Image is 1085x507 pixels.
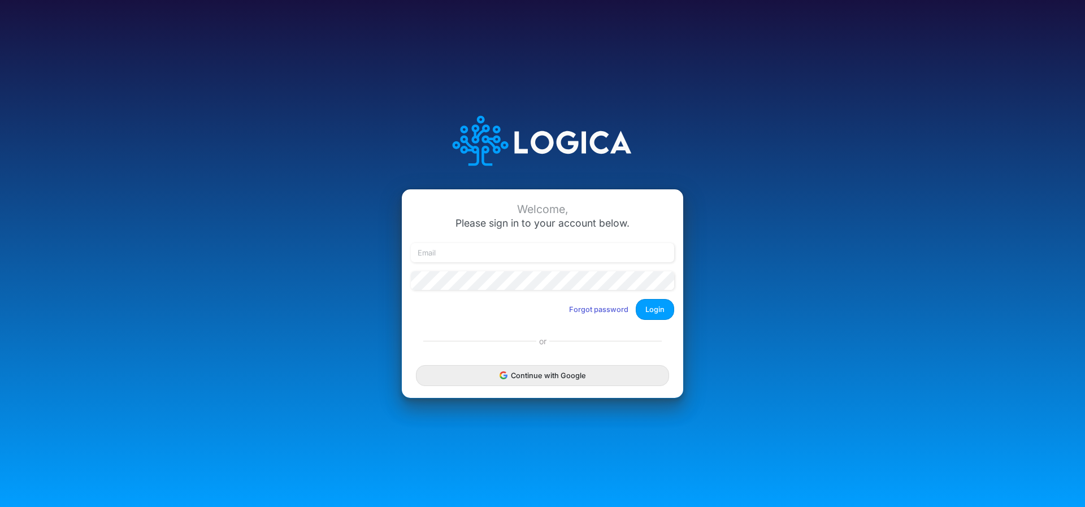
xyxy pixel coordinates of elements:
[636,299,674,320] button: Login
[416,365,669,386] button: Continue with Google
[562,300,636,319] button: Forgot password
[411,243,674,262] input: Email
[411,203,674,216] div: Welcome,
[455,217,630,229] span: Please sign in to your account below.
